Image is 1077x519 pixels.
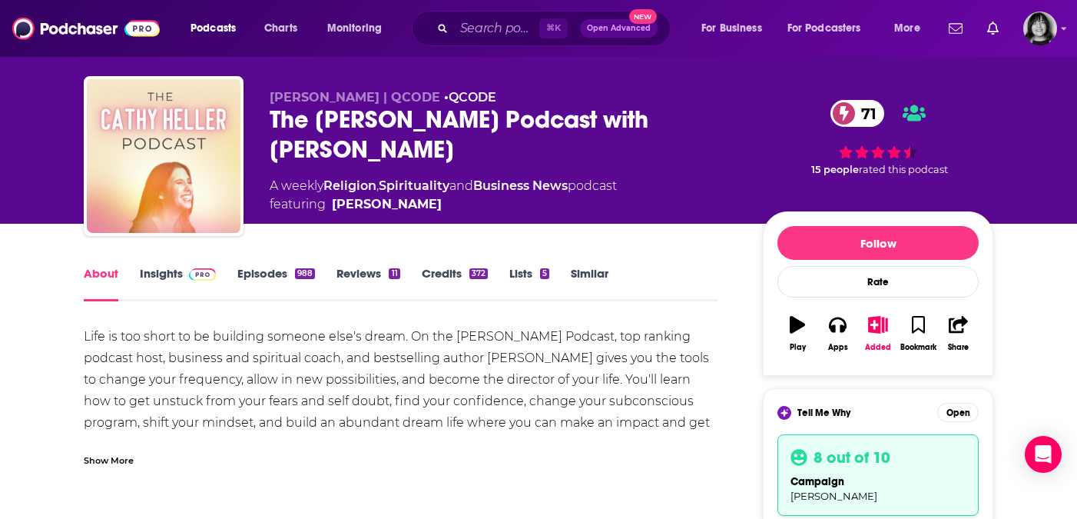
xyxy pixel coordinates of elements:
[629,9,657,24] span: New
[701,18,762,39] span: For Business
[12,14,160,43] img: Podchaser - Follow, Share and Rate Podcasts
[327,18,382,39] span: Monitoring
[254,16,307,41] a: Charts
[270,90,440,105] span: [PERSON_NAME] | QCODE
[790,343,806,352] div: Play
[763,90,993,186] div: 71 15 peoplerated this podcast
[777,266,979,298] div: Rate
[777,226,979,260] button: Follow
[691,16,781,41] button: open menu
[189,268,216,281] img: Podchaser Pro
[900,343,936,352] div: Bookmark
[937,403,979,422] button: Open
[422,266,488,301] a: Credits372
[1023,12,1057,45] span: Logged in as parkdalepublicity1
[444,90,496,105] span: •
[943,15,969,42] a: Show notifications dropdown
[939,306,979,361] button: Share
[828,343,848,352] div: Apps
[376,178,379,193] span: ,
[846,100,884,127] span: 71
[270,177,617,214] div: A weekly podcast
[539,18,568,38] span: ⌘ K
[237,266,315,301] a: Episodes988
[469,268,488,279] div: 372
[894,18,920,39] span: More
[883,16,939,41] button: open menu
[270,195,617,214] span: featuring
[865,343,891,352] div: Added
[1023,12,1057,45] button: Show profile menu
[787,18,861,39] span: For Podcasters
[323,178,376,193] a: Religion
[140,266,216,301] a: InsightsPodchaser Pro
[797,407,850,419] span: Tell Me Why
[948,343,969,352] div: Share
[817,306,857,361] button: Apps
[180,16,256,41] button: open menu
[1023,12,1057,45] img: User Profile
[811,164,859,175] span: 15 people
[379,178,449,193] a: Spirituality
[389,268,399,279] div: 11
[426,11,685,46] div: Search podcasts, credits, & more...
[336,266,399,301] a: Reviews11
[790,475,844,488] span: campaign
[191,18,236,39] span: Podcasts
[449,90,496,105] a: QCODE
[790,490,877,502] span: [PERSON_NAME]
[264,18,297,39] span: Charts
[777,306,817,361] button: Play
[830,100,884,127] a: 71
[898,306,938,361] button: Bookmark
[509,266,549,301] a: Lists5
[540,268,549,279] div: 5
[580,19,658,38] button: Open AdvancedNew
[981,15,1005,42] a: Show notifications dropdown
[316,16,402,41] button: open menu
[777,16,883,41] button: open menu
[473,178,568,193] a: Business News
[571,266,608,301] a: Similar
[87,79,240,233] img: The Cathy Heller Podcast with Cathy Heller
[449,178,473,193] span: and
[295,268,315,279] div: 988
[454,16,539,41] input: Search podcasts, credits, & more...
[84,266,118,301] a: About
[859,164,948,175] span: rated this podcast
[332,195,442,214] a: Cathy Heller
[814,447,890,467] h3: 8 out of 10
[858,306,898,361] button: Added
[587,25,651,32] span: Open Advanced
[780,408,789,418] img: tell me why sparkle
[1025,436,1062,473] div: Open Intercom Messenger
